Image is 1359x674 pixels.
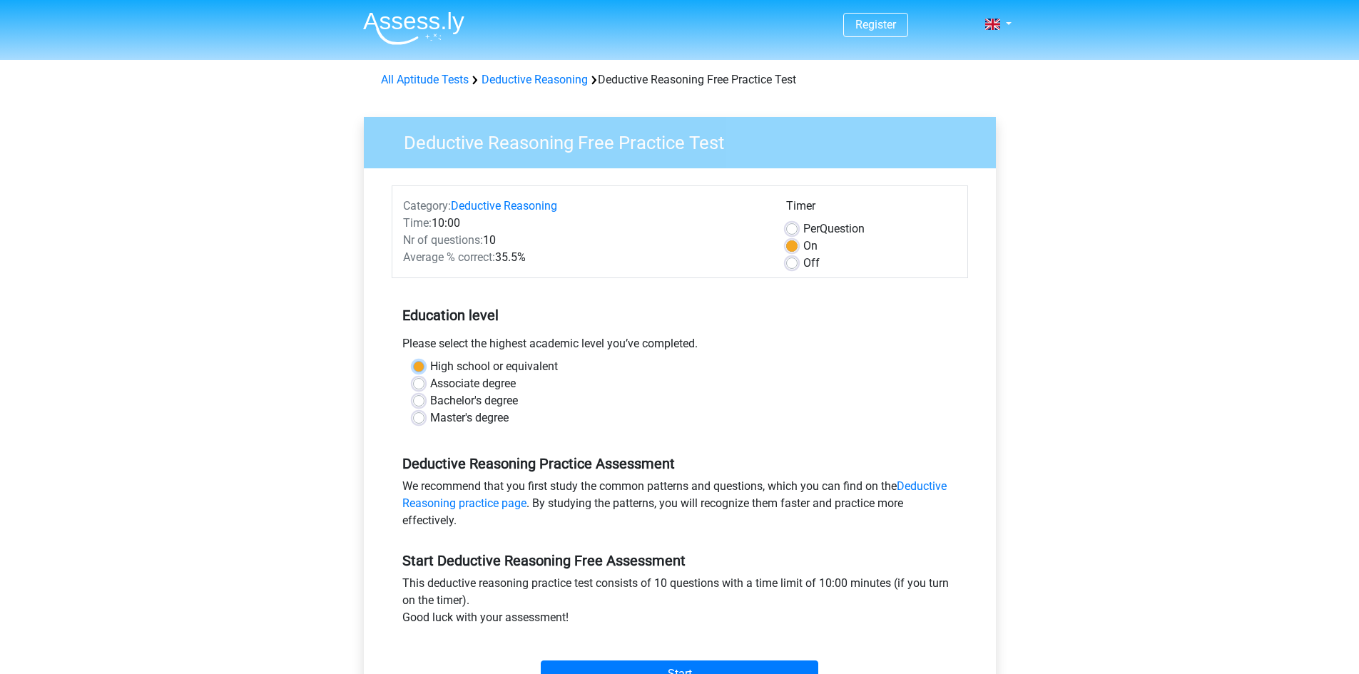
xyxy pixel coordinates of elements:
[392,478,968,535] div: We recommend that you first study the common patterns and questions, which you can find on the . ...
[392,249,775,266] div: 35.5%
[392,215,775,232] div: 10:00
[430,409,509,427] label: Master's degree
[392,232,775,249] div: 10
[855,18,896,31] a: Register
[803,222,820,235] span: Per
[375,71,984,88] div: Deductive Reasoning Free Practice Test
[387,126,985,154] h3: Deductive Reasoning Free Practice Test
[402,455,957,472] h5: Deductive Reasoning Practice Assessment
[786,198,957,220] div: Timer
[381,73,469,86] a: All Aptitude Tests
[392,335,968,358] div: Please select the highest academic level you’ve completed.
[430,392,518,409] label: Bachelor's degree
[482,73,588,86] a: Deductive Reasoning
[403,199,451,213] span: Category:
[451,199,557,213] a: Deductive Reasoning
[430,358,558,375] label: High school or equivalent
[803,220,865,238] label: Question
[803,238,818,255] label: On
[402,552,957,569] h5: Start Deductive Reasoning Free Assessment
[402,301,957,330] h5: Education level
[392,575,968,632] div: This deductive reasoning practice test consists of 10 questions with a time limit of 10:00 minute...
[403,250,495,264] span: Average % correct:
[363,11,464,45] img: Assessly
[403,233,483,247] span: Nr of questions:
[403,216,432,230] span: Time:
[430,375,516,392] label: Associate degree
[803,255,820,272] label: Off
